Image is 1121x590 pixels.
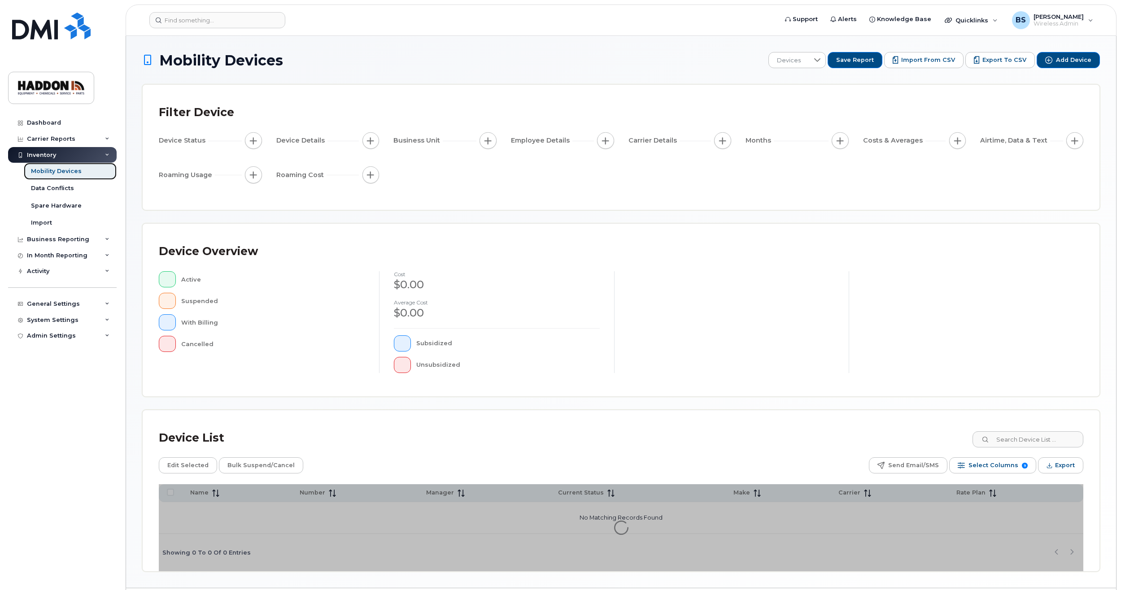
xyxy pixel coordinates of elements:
[159,136,208,145] span: Device Status
[746,136,774,145] span: Months
[181,314,365,330] div: With Billing
[888,459,939,472] span: Send Email/SMS
[394,305,599,321] div: $0.00
[836,56,874,64] span: Save Report
[628,136,680,145] span: Carrier Details
[159,240,258,263] div: Device Overview
[416,335,600,351] div: Subsidized
[884,52,964,68] button: Import from CSV
[769,52,809,69] span: Devices
[276,136,327,145] span: Device Details
[1037,52,1100,68] button: Add Device
[828,52,882,68] button: Save Report
[968,459,1018,472] span: Select Columns
[159,170,215,180] span: Roaming Usage
[159,457,217,473] button: Edit Selected
[219,457,303,473] button: Bulk Suspend/Cancel
[276,170,327,180] span: Roaming Cost
[982,56,1026,64] span: Export to CSV
[393,136,443,145] span: Business Unit
[1055,459,1075,472] span: Export
[1022,463,1028,469] span: 9
[511,136,572,145] span: Employee Details
[159,101,234,124] div: Filter Device
[1056,56,1091,64] span: Add Device
[167,459,209,472] span: Edit Selected
[181,336,365,352] div: Cancelled
[159,426,224,450] div: Device List
[181,293,365,309] div: Suspended
[394,277,599,292] div: $0.00
[1038,457,1083,473] button: Export
[181,271,365,287] div: Active
[965,52,1035,68] button: Export to CSV
[949,457,1036,473] button: Select Columns 9
[869,457,947,473] button: Send Email/SMS
[394,299,599,305] h4: Average cost
[980,136,1050,145] span: Airtime, Data & Text
[227,459,295,472] span: Bulk Suspend/Cancel
[394,271,599,277] h4: cost
[159,52,283,68] span: Mobility Devices
[863,136,925,145] span: Costs & Averages
[416,357,600,373] div: Unsubsidized
[901,56,955,64] span: Import from CSV
[973,431,1083,447] input: Search Device List ...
